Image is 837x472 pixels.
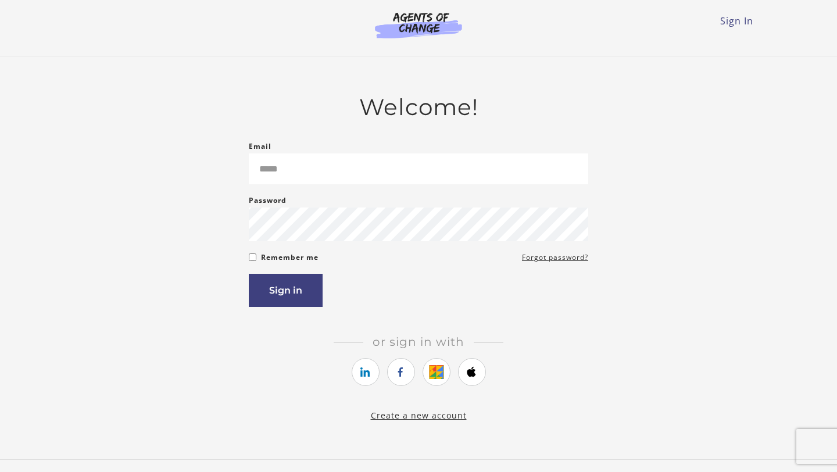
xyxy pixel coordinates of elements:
button: Sign in [249,274,323,307]
a: https://courses.thinkific.com/users/auth/facebook?ss%5Breferral%5D=&ss%5Buser_return_to%5D=&ss%5B... [387,358,415,386]
h2: Welcome! [249,94,588,121]
span: Or sign in with [363,335,474,349]
a: https://courses.thinkific.com/users/auth/apple?ss%5Breferral%5D=&ss%5Buser_return_to%5D=&ss%5Bvis... [458,358,486,386]
label: Password [249,194,287,208]
a: Create a new account [371,410,467,421]
a: Sign In [720,15,753,27]
a: https://courses.thinkific.com/users/auth/linkedin?ss%5Breferral%5D=&ss%5Buser_return_to%5D=&ss%5B... [352,358,380,386]
label: Remember me [261,251,319,264]
label: Email [249,140,271,153]
a: Forgot password? [522,251,588,264]
a: https://courses.thinkific.com/users/auth/google?ss%5Breferral%5D=&ss%5Buser_return_to%5D=&ss%5Bvi... [423,358,450,386]
img: Agents of Change Logo [363,12,474,38]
